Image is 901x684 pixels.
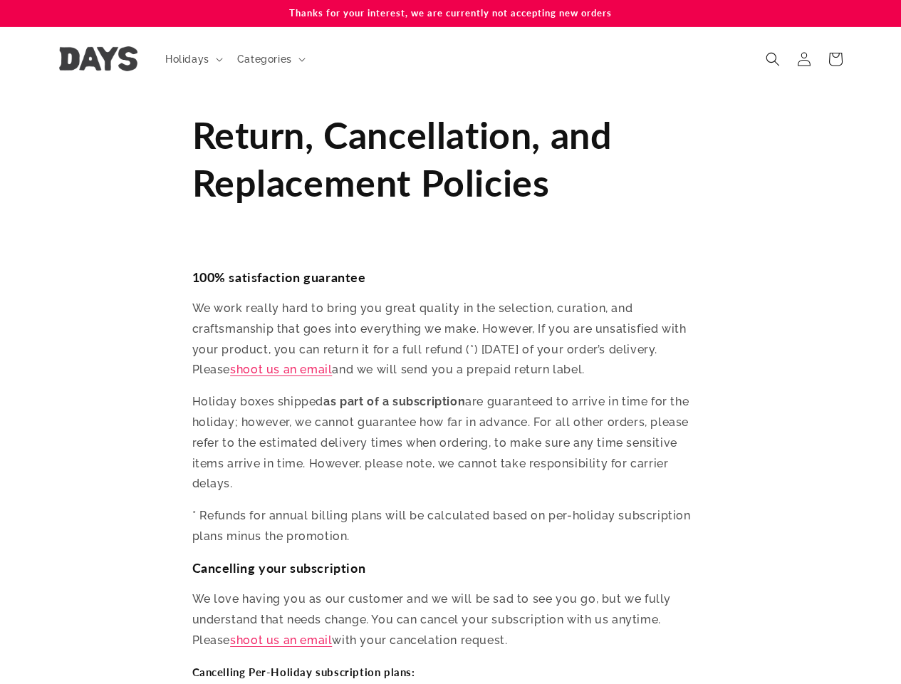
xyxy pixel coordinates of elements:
[229,44,311,74] summary: Categories
[230,633,332,647] a: shoot us an email
[192,269,709,286] h3: 100% satisfaction guarantee
[323,395,465,408] strong: as part of a subscription
[192,299,709,380] p: We work really hard to bring you great quality in the selection, curation, and craftsmanship that...
[192,392,709,494] p: Holiday boxes shipped are guaranteed to arrive in time for the holiday; however, we cannot guaran...
[757,43,788,75] summary: Search
[157,44,229,74] summary: Holidays
[192,589,709,651] p: We love having you as our customer and we will be sad to see you go, but we fully understand that...
[165,53,209,66] span: Holidays
[192,506,709,547] p: * Refunds for annual billing plans will be calculated based on per-holiday subscription plans min...
[59,46,137,71] img: Days United
[192,665,709,680] h4: Cancelling Per-Holiday subscription plans:
[192,111,709,207] h1: Return, Cancellation, and Replacement Policies
[192,560,709,576] h3: Cancelling your subscription
[237,53,292,66] span: Categories
[230,363,332,376] a: shoot us an email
